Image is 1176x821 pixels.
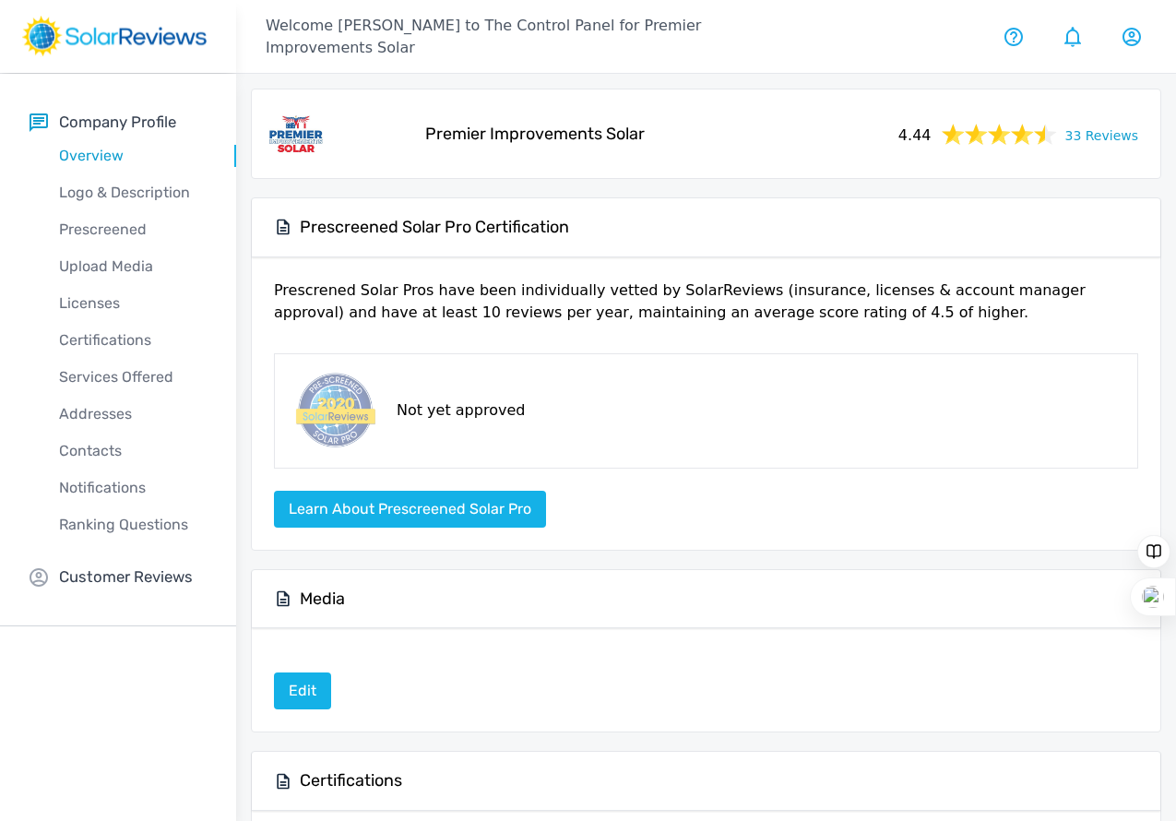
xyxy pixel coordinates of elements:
a: Contacts [30,433,236,470]
p: Overview [30,145,236,167]
p: Addresses [30,403,236,425]
a: Services Offered [30,359,236,396]
p: Notifications [30,477,236,499]
a: 33 Reviews [1064,123,1138,146]
h5: Certifications [300,770,402,791]
div: v 4.0.25 [52,30,90,44]
h5: Premier Improvements Solar [425,124,645,145]
p: Not yet approved [397,399,525,422]
p: Services Offered [30,366,236,388]
button: Learn about Prescreened Solar Pro [274,491,546,528]
div: Domain: [DOMAIN_NAME] [48,48,203,63]
a: Addresses [30,396,236,433]
p: Ranking Questions [30,514,236,536]
p: Contacts [30,440,236,462]
span: 4.44 [898,121,932,147]
h5: Prescreened Solar Pro Certification [300,217,569,238]
p: Logo & Description [30,182,236,204]
a: Overview [30,137,236,174]
img: website_grey.svg [30,48,44,63]
p: Upload Media [30,256,236,278]
a: Edit [274,672,331,709]
p: Company Profile [59,111,176,134]
a: Edit [274,682,331,699]
a: Licenses [30,285,236,322]
div: Domain Overview [70,109,165,121]
p: Customer Reviews [59,565,193,589]
img: tab_domain_overview_orange.svg [50,107,65,122]
h5: Media [300,589,345,610]
p: Certifications [30,329,236,351]
img: tab_keywords_by_traffic_grey.svg [184,107,198,122]
img: prescreened-badge.png [290,369,378,453]
div: Keywords by Traffic [204,109,311,121]
a: Logo & Description [30,174,236,211]
p: Prescreened [30,219,236,241]
a: Ranking Questions [30,506,236,543]
p: Prescrened Solar Pros have been individually vetted by SolarReviews (insurance, licenses & accoun... [274,280,1138,339]
a: Learn about Prescreened Solar Pro [274,500,546,518]
p: Welcome [PERSON_NAME] to The Control Panel for Premier Improvements Solar [266,15,707,59]
img: logo_orange.svg [30,30,44,44]
p: Licenses [30,292,236,315]
a: Prescreened [30,211,236,248]
a: Notifications [30,470,236,506]
a: Upload Media [30,248,236,285]
a: Certifications [30,322,236,359]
